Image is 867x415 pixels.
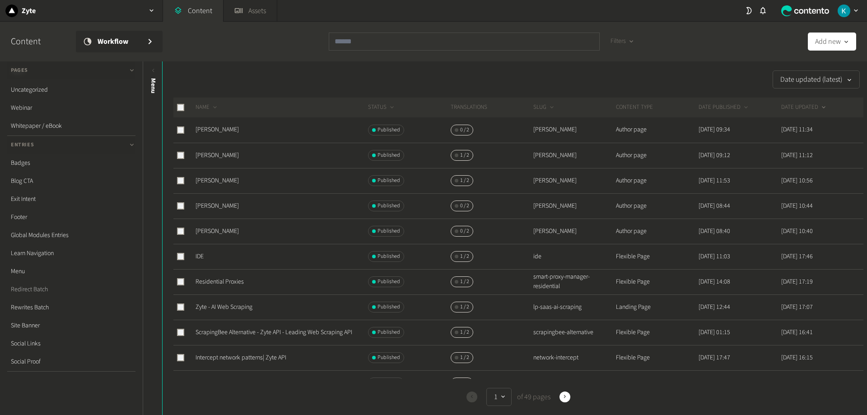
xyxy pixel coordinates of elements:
a: Zyte API - Leading Web Scraping API [196,378,288,387]
time: [DATE] 16:02 [781,378,813,387]
td: [PERSON_NAME] [533,143,615,168]
td: Author page [615,143,698,168]
a: Social Proof [7,353,135,371]
td: [PERSON_NAME] [533,193,615,219]
td: Landing Page [615,294,698,320]
span: Menu [149,78,158,93]
span: Published [378,202,400,210]
a: Learn Navigation [7,244,135,262]
span: 1 / 2 [460,278,469,286]
a: [PERSON_NAME] [196,125,239,134]
span: 1 / 2 [460,151,469,159]
td: Flexible Page [615,370,698,396]
a: Workflow [76,31,163,52]
span: Published [378,252,400,261]
span: 1 / 2 [460,328,469,336]
button: Add new [808,33,856,51]
time: [DATE] 11:34 [781,125,813,134]
button: Date updated (latest) [773,70,860,89]
span: 1 / 2 [460,177,469,185]
td: [PERSON_NAME] [533,168,615,193]
span: 0 / 2 [460,227,469,235]
time: [DATE] 10:40 [781,227,813,236]
time: [DATE] 11:03 [699,252,730,261]
img: Zyte [5,5,18,17]
td: Author page [615,219,698,244]
a: Global Modules Entries [7,226,135,244]
span: of 49 pages [515,392,550,402]
button: STATUS [368,103,396,112]
button: Filters [603,33,642,51]
button: 1 [486,388,512,406]
time: [DATE] 16:15 [781,353,813,362]
td: smart-proxy-manager-residential [533,269,615,294]
a: Blog CTA [7,172,135,190]
span: Published [378,227,400,235]
th: Translations [450,98,533,117]
span: 0 / 2 [460,202,469,210]
h2: Content [11,35,61,48]
a: Uncategorized [7,81,135,99]
time: [DATE] 17:47 [699,353,730,362]
span: Published [378,126,400,134]
a: Intercept network patterns| Zyte API [196,353,286,362]
a: Whitepaper / eBook [7,117,135,135]
time: [DATE] 16:41 [781,328,813,337]
span: Published [378,278,400,286]
span: Published [378,303,400,311]
td: Author page [615,168,698,193]
span: 1 / 2 [460,303,469,311]
a: [PERSON_NAME] [196,151,239,160]
time: [DATE] 11:53 [699,176,730,185]
td: Flexible Page [615,269,698,294]
span: Pages [11,66,28,75]
a: Redirect Batch [7,280,135,298]
time: [DATE] 12:44 [699,303,730,312]
a: Residential Proxies [196,277,244,286]
time: [DATE] 01:15 [699,328,730,337]
a: IDE [196,252,204,261]
button: DATE PUBLISHED [699,103,750,112]
button: SLUG [533,103,555,112]
a: ScrapingBee Alternative - Zyte API - Leading Web Scraping API [196,328,352,337]
time: [DATE] 17:19 [781,277,813,286]
span: 1 / 2 [460,252,469,261]
span: 1 / 2 [460,354,469,362]
a: Social Links [7,335,135,353]
td: Flexible Page [615,345,698,370]
td: network-intercept [533,345,615,370]
td: scrapingbee-alternative [533,320,615,345]
time: [DATE] 10:44 [781,201,813,210]
td: Author page [615,117,698,143]
td: Author page [615,193,698,219]
time: [DATE] 17:07 [781,303,813,312]
h2: Zyte [22,5,36,16]
a: Site Banner [7,317,135,335]
time: [DATE] 10:56 [781,176,813,185]
td: Flexible Page [615,244,698,269]
a: Webinar [7,99,135,117]
time: [DATE] 09:12 [699,151,730,160]
span: Workflow [98,36,139,47]
time: [DATE] 08:44 [699,201,730,210]
a: Rewrites Batch [7,298,135,317]
td: Flexible Page [615,320,698,345]
a: Footer [7,208,135,226]
span: Filters [611,37,626,46]
time: [DATE] 14:08 [699,277,730,286]
button: NAME [196,103,219,112]
a: Badges [7,154,135,172]
span: 0 / 2 [460,126,469,134]
time: [DATE] 09:34 [699,125,730,134]
td: [PERSON_NAME] [533,117,615,143]
time: [DATE] 08:40 [699,227,730,236]
a: [PERSON_NAME] [196,201,239,210]
span: Published [378,151,400,159]
button: DATE UPDATED [781,103,827,112]
img: Karlo Jedud [838,5,850,17]
span: Published [378,354,400,362]
span: Published [378,328,400,336]
span: Entries [11,141,34,149]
